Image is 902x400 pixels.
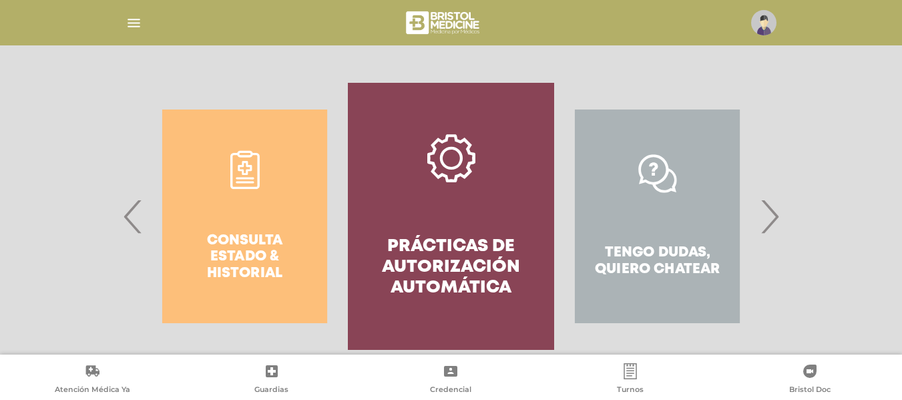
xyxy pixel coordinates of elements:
h4: Prácticas de autorización automática [372,236,530,299]
span: Turnos [617,385,644,397]
a: Bristol Doc [720,363,899,397]
a: Turnos [541,363,720,397]
a: Prácticas de autorización automática [348,83,554,350]
a: Atención Médica Ya [3,363,182,397]
span: Guardias [254,385,288,397]
img: Cober_menu-lines-white.svg [126,15,142,31]
span: Previous [120,180,146,252]
img: profile-placeholder.svg [751,10,776,35]
img: bristol-medicine-blanco.png [404,7,483,39]
span: Credencial [430,385,471,397]
a: Credencial [361,363,541,397]
span: Atención Médica Ya [55,385,130,397]
span: Bristol Doc [789,385,831,397]
a: Guardias [182,363,362,397]
span: Next [756,180,782,252]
